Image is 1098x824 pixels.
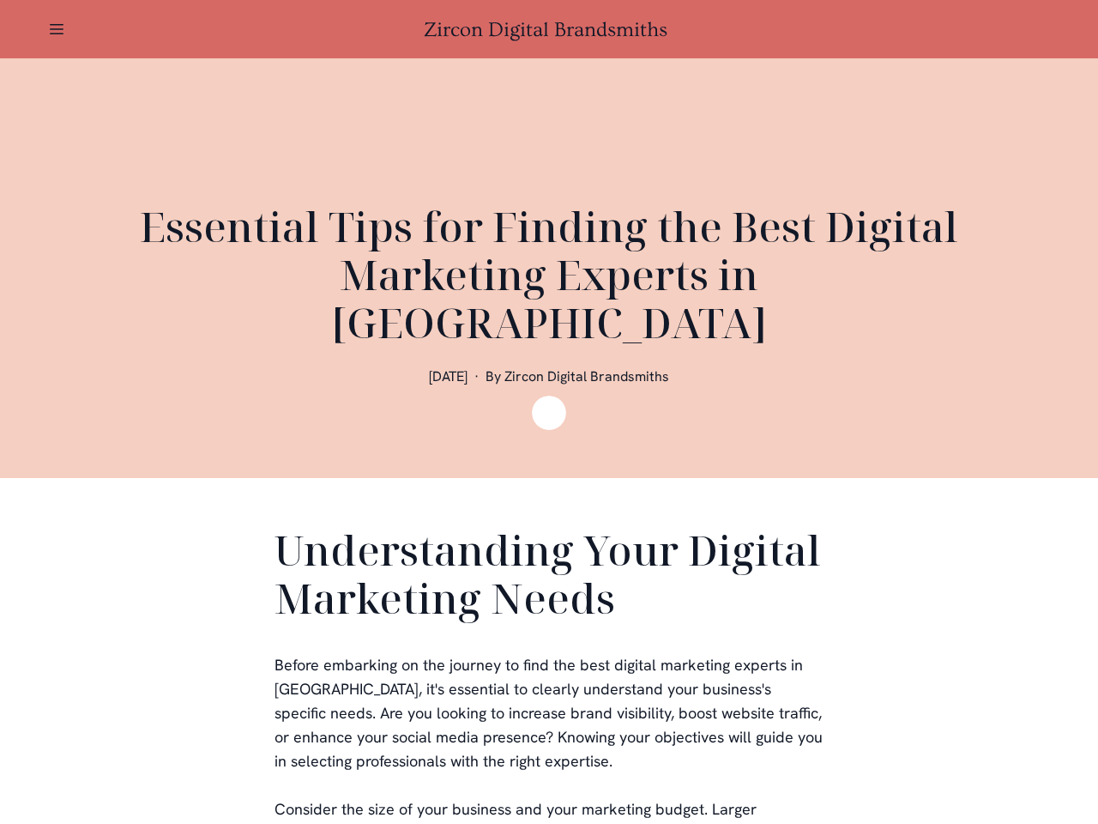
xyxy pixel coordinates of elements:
img: Zircon Digital Brandsmiths [532,396,566,430]
p: Before embarking on the journey to find the best digital marketing experts in [GEOGRAPHIC_DATA], ... [274,653,823,773]
a: Zircon Digital Brandsmiths [424,18,674,41]
span: [DATE] [429,367,468,385]
h1: Essential Tips for Finding the Best Digital Marketing Experts in [GEOGRAPHIC_DATA] [137,203,961,347]
h2: Understanding Your Digital Marketing Needs [274,526,823,629]
span: · [474,367,479,385]
span: By Zircon Digital Brandsmiths [486,367,669,385]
